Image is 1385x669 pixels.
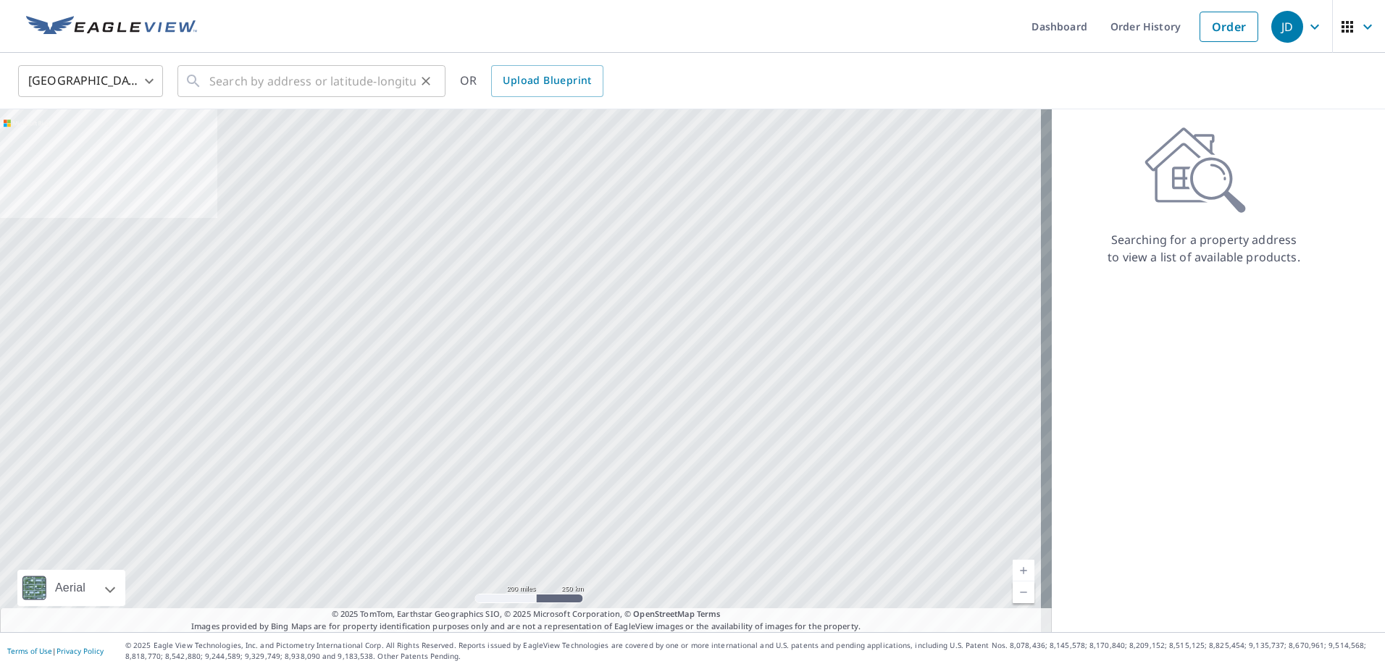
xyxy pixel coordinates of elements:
input: Search by address or latitude-longitude [209,61,416,101]
img: EV Logo [26,16,197,38]
div: [GEOGRAPHIC_DATA] [18,61,163,101]
p: © 2025 Eagle View Technologies, Inc. and Pictometry International Corp. All Rights Reserved. Repo... [125,640,1378,662]
div: JD [1271,11,1303,43]
a: Terms [697,608,721,619]
div: Aerial [51,570,90,606]
a: OpenStreetMap [633,608,694,619]
a: Order [1200,12,1258,42]
div: OR [460,65,603,97]
p: | [7,647,104,655]
div: Aerial [17,570,125,606]
span: Upload Blueprint [503,72,591,90]
a: Terms of Use [7,646,52,656]
button: Clear [416,71,436,91]
a: Current Level 5, Zoom Out [1013,581,1034,603]
a: Privacy Policy [57,646,104,656]
span: © 2025 TomTom, Earthstar Geographics SIO, © 2025 Microsoft Corporation, © [332,608,721,620]
a: Current Level 5, Zoom In [1013,560,1034,581]
a: Upload Blueprint [491,65,603,97]
p: Searching for a property address to view a list of available products. [1107,231,1301,266]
